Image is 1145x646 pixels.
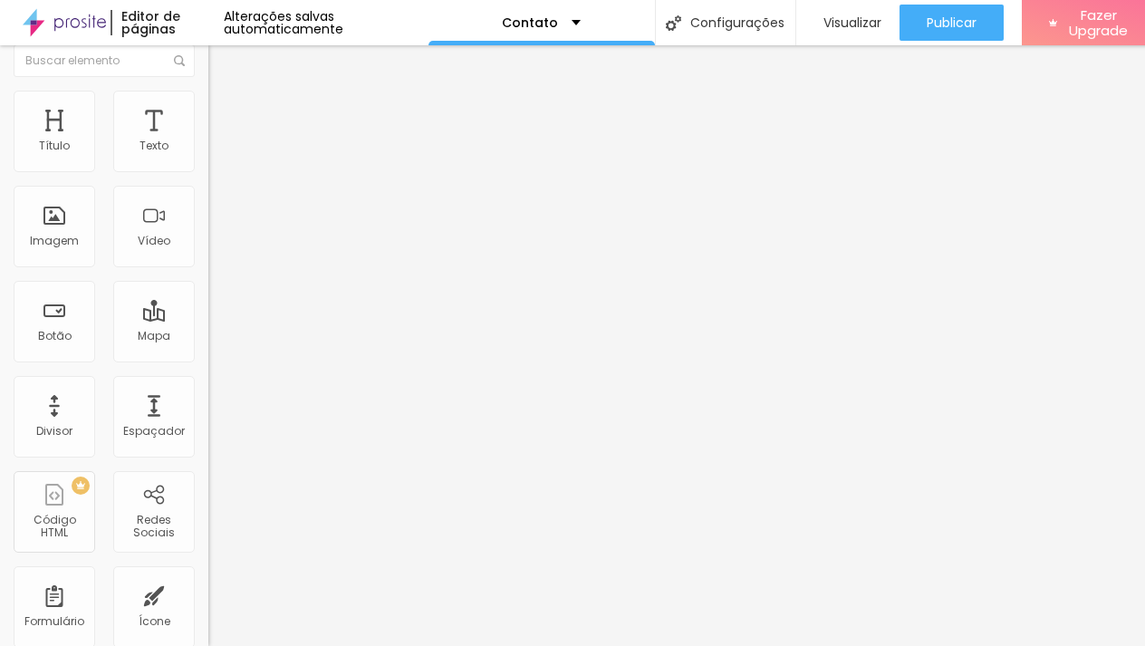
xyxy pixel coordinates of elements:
[139,615,170,628] div: Ícone
[927,15,977,30] span: Publicar
[1064,7,1132,39] span: Fazer Upgrade
[174,55,185,66] img: Icone
[111,10,224,35] div: Editor de páginas
[796,5,900,41] button: Visualizar
[118,514,189,540] div: Redes Sociais
[502,16,558,29] p: Contato
[24,615,84,628] div: Formulário
[140,140,168,152] div: Texto
[39,140,70,152] div: Título
[36,425,72,438] div: Divisor
[900,5,1004,41] button: Publicar
[138,235,170,247] div: Vídeo
[38,330,72,342] div: Botão
[224,10,428,35] div: Alterações salvas automaticamente
[666,15,681,31] img: Icone
[18,514,90,540] div: Código HTML
[823,15,881,30] span: Visualizar
[123,425,185,438] div: Espaçador
[30,235,79,247] div: Imagem
[14,44,195,77] input: Buscar elemento
[138,330,170,342] div: Mapa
